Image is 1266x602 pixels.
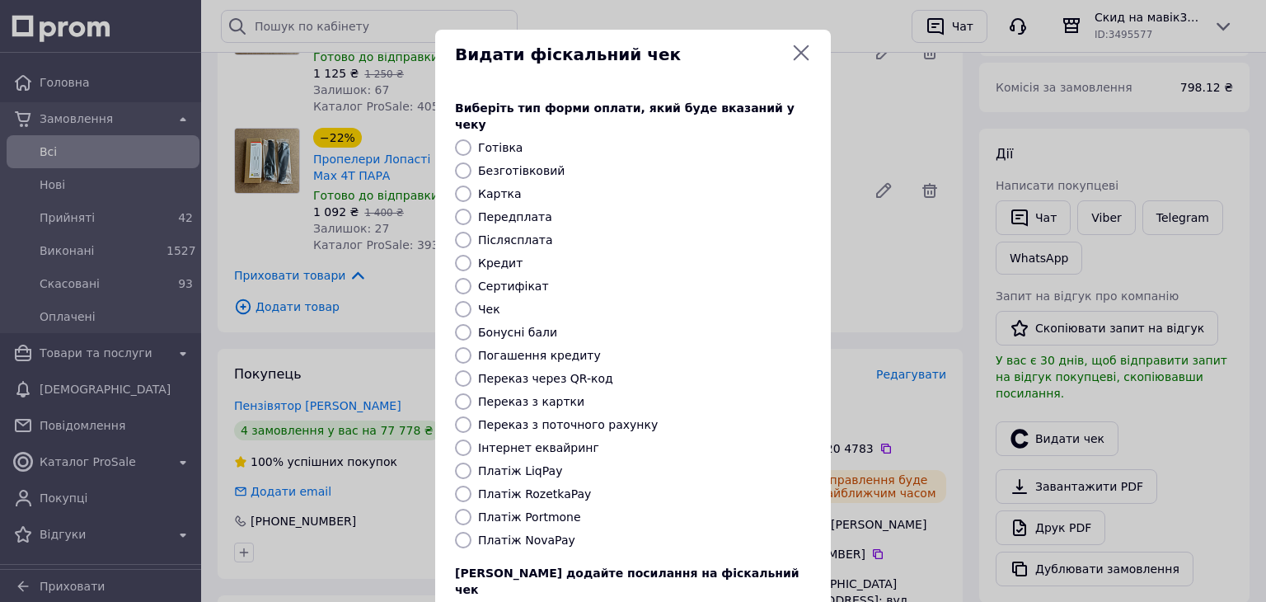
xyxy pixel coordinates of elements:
span: Видати фіскальний чек [455,43,785,67]
label: Бонусні бали [478,326,557,339]
label: Переказ з поточного рахунку [478,418,658,431]
label: Післясплата [478,233,553,247]
label: Переказ через QR-код [478,372,613,385]
label: Кредит [478,256,523,270]
label: Картка [478,187,522,200]
label: Інтернет еквайринг [478,441,599,454]
label: Платіж RozetkaPay [478,487,591,501]
label: Сертифікат [478,280,549,293]
label: Готівка [478,141,523,154]
span: [PERSON_NAME] додайте посилання на фіскальний чек [455,567,799,596]
label: Погашення кредиту [478,349,601,362]
label: Платіж LiqPay [478,464,562,477]
label: Безготівковий [478,164,565,177]
label: Передплата [478,210,552,223]
span: Виберіть тип форми оплати, який буде вказаний у чеку [455,101,795,131]
label: Платіж Portmone [478,510,581,524]
label: Платіж NovaPay [478,534,575,547]
label: Переказ з картки [478,395,584,408]
label: Чек [478,303,500,316]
